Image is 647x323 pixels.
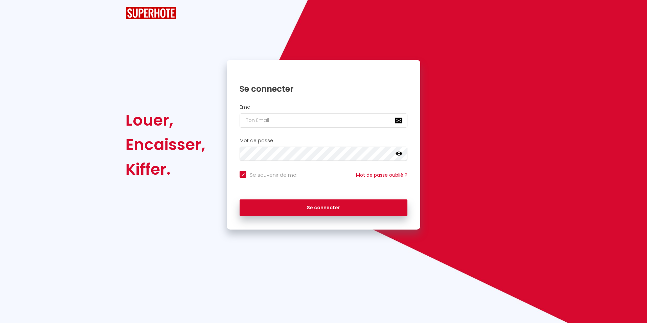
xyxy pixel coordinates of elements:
[356,172,407,178] a: Mot de passe oublié ?
[240,138,407,144] h2: Mot de passe
[240,104,407,110] h2: Email
[240,113,407,128] input: Ton Email
[126,108,205,132] div: Louer,
[240,199,407,216] button: Se connecter
[240,84,407,94] h1: Se connecter
[126,157,205,181] div: Kiffer.
[126,132,205,157] div: Encaisser,
[126,7,176,19] img: SuperHote logo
